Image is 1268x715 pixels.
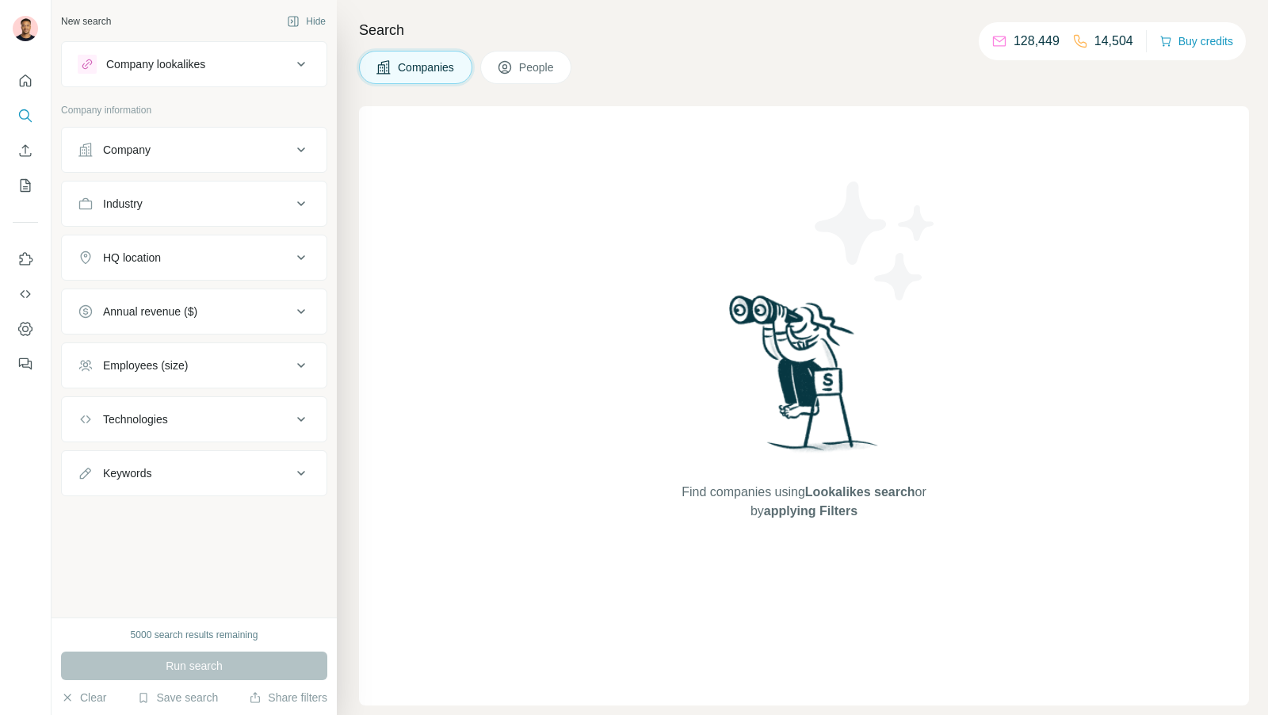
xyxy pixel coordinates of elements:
[13,245,38,273] button: Use Surfe on LinkedIn
[722,291,887,468] img: Surfe Illustration - Woman searching with binoculars
[13,280,38,308] button: Use Surfe API
[103,411,168,427] div: Technologies
[62,45,327,83] button: Company lookalikes
[103,142,151,158] div: Company
[13,101,38,130] button: Search
[62,346,327,384] button: Employees (size)
[804,170,947,312] img: Surfe Illustration - Stars
[13,136,38,165] button: Enrich CSV
[677,483,930,521] span: Find companies using or by
[13,67,38,95] button: Quick start
[1159,30,1233,52] button: Buy credits
[137,690,218,705] button: Save search
[13,315,38,343] button: Dashboard
[103,357,188,373] div: Employees (size)
[13,16,38,41] img: Avatar
[62,239,327,277] button: HQ location
[103,250,161,266] div: HQ location
[1094,32,1133,51] p: 14,504
[13,350,38,378] button: Feedback
[1014,32,1060,51] p: 128,449
[398,59,456,75] span: Companies
[519,59,556,75] span: People
[103,465,151,481] div: Keywords
[106,56,205,72] div: Company lookalikes
[62,292,327,331] button: Annual revenue ($)
[62,185,327,223] button: Industry
[62,400,327,438] button: Technologies
[131,628,258,642] div: 5000 search results remaining
[62,454,327,492] button: Keywords
[359,19,1249,41] h4: Search
[103,196,143,212] div: Industry
[61,690,106,705] button: Clear
[62,131,327,169] button: Company
[249,690,327,705] button: Share filters
[276,10,337,33] button: Hide
[13,171,38,200] button: My lists
[805,485,915,499] span: Lookalikes search
[61,14,111,29] div: New search
[103,304,197,319] div: Annual revenue ($)
[61,103,327,117] p: Company information
[764,504,857,518] span: applying Filters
